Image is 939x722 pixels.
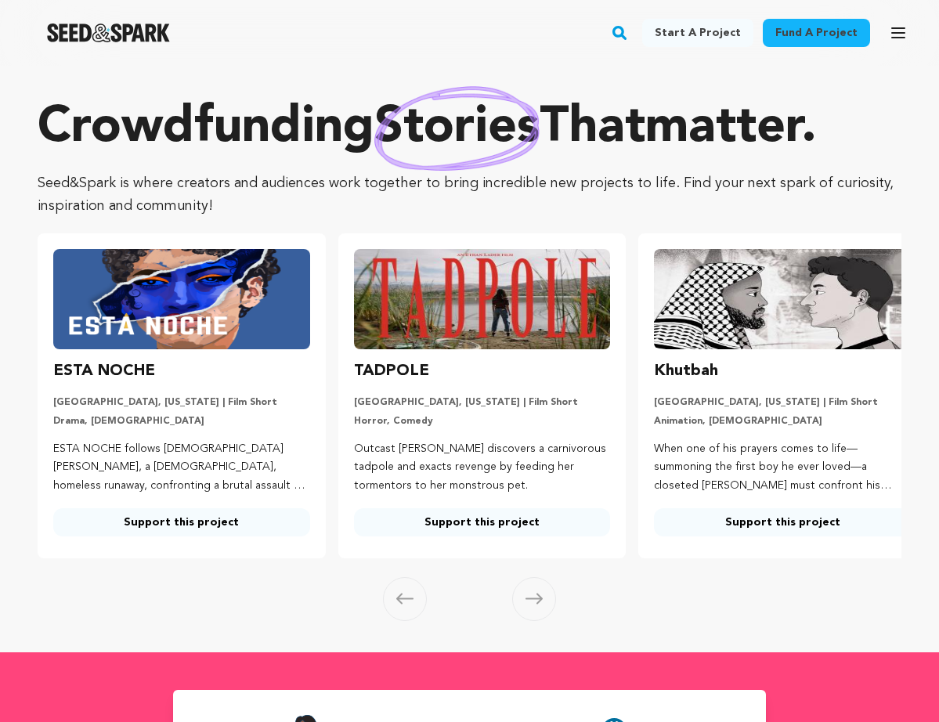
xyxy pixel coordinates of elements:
[53,440,310,496] p: ESTA NOCHE follows [DEMOGRAPHIC_DATA] [PERSON_NAME], a [DEMOGRAPHIC_DATA], homeless runaway, conf...
[47,23,170,42] a: Seed&Spark Homepage
[763,19,870,47] a: Fund a project
[354,508,611,536] a: Support this project
[654,249,911,349] img: Khutbah image
[642,19,753,47] a: Start a project
[654,415,911,428] p: Animation, [DEMOGRAPHIC_DATA]
[354,415,611,428] p: Horror, Comedy
[354,440,611,496] p: Outcast [PERSON_NAME] discovers a carnivorous tadpole and exacts revenge by feeding her tormentor...
[654,440,911,496] p: When one of his prayers comes to life—summoning the first boy he ever loved—a closeted [PERSON_NA...
[645,103,801,153] span: matter
[354,249,611,349] img: TADPOLE image
[47,23,170,42] img: Seed&Spark Logo Dark Mode
[53,396,310,409] p: [GEOGRAPHIC_DATA], [US_STATE] | Film Short
[53,508,310,536] a: Support this project
[374,86,540,171] img: hand sketched image
[354,359,429,384] h3: TADPOLE
[38,97,901,160] p: Crowdfunding that .
[38,172,901,218] p: Seed&Spark is where creators and audiences work together to bring incredible new projects to life...
[53,415,310,428] p: Drama, [DEMOGRAPHIC_DATA]
[654,508,911,536] a: Support this project
[654,359,718,384] h3: Khutbah
[354,396,611,409] p: [GEOGRAPHIC_DATA], [US_STATE] | Film Short
[53,249,310,349] img: ESTA NOCHE image
[654,396,911,409] p: [GEOGRAPHIC_DATA], [US_STATE] | Film Short
[53,359,155,384] h3: ESTA NOCHE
